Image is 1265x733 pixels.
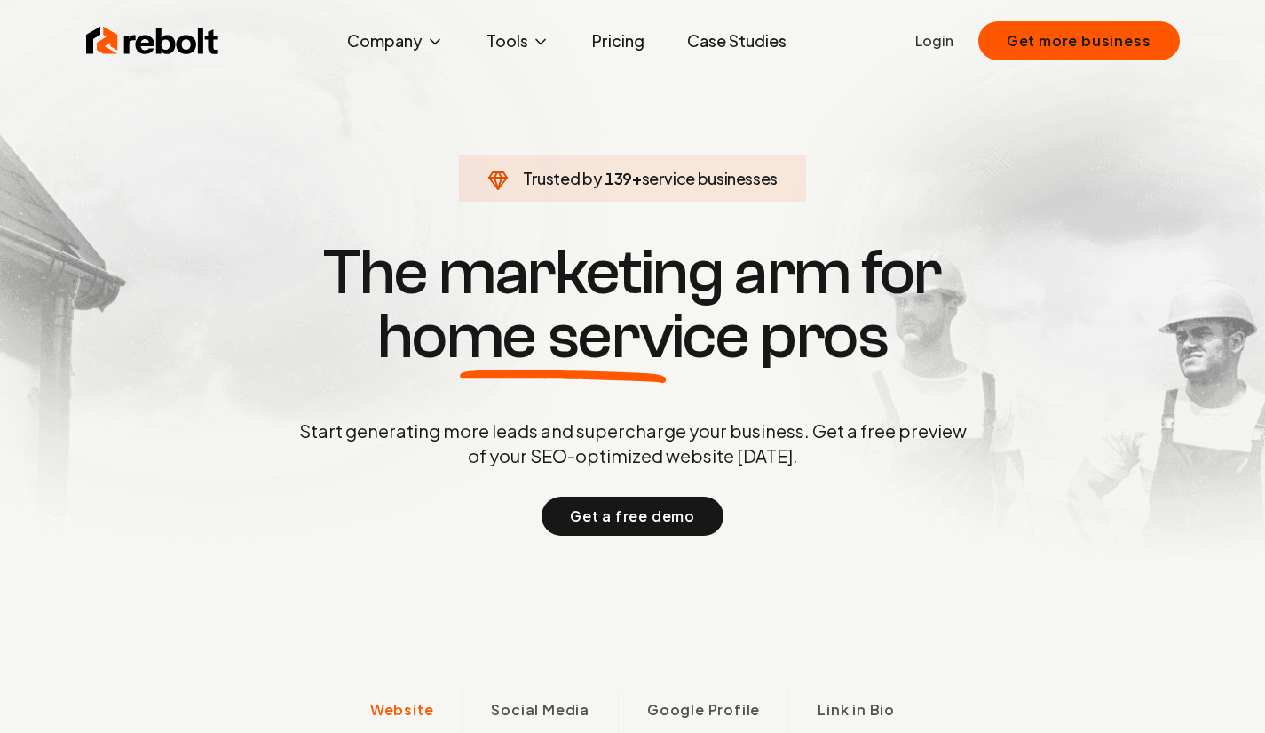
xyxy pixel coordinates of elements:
[333,23,458,59] button: Company
[207,241,1059,369] h1: The marketing arm for pros
[642,168,779,188] span: service businesses
[523,168,602,188] span: Trusted by
[915,30,953,52] a: Login
[818,699,895,721] span: Link in Bio
[472,23,564,59] button: Tools
[491,699,589,721] span: Social Media
[542,497,723,536] button: Get a free demo
[370,699,434,721] span: Website
[673,23,801,59] a: Case Studies
[605,166,632,191] span: 139
[86,23,219,59] img: Rebolt Logo
[647,699,760,721] span: Google Profile
[632,168,642,188] span: +
[377,305,749,369] span: home service
[978,21,1180,60] button: Get more business
[296,418,970,468] p: Start generating more leads and supercharge your business. Get a free preview of your SEO-optimiz...
[578,23,659,59] a: Pricing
